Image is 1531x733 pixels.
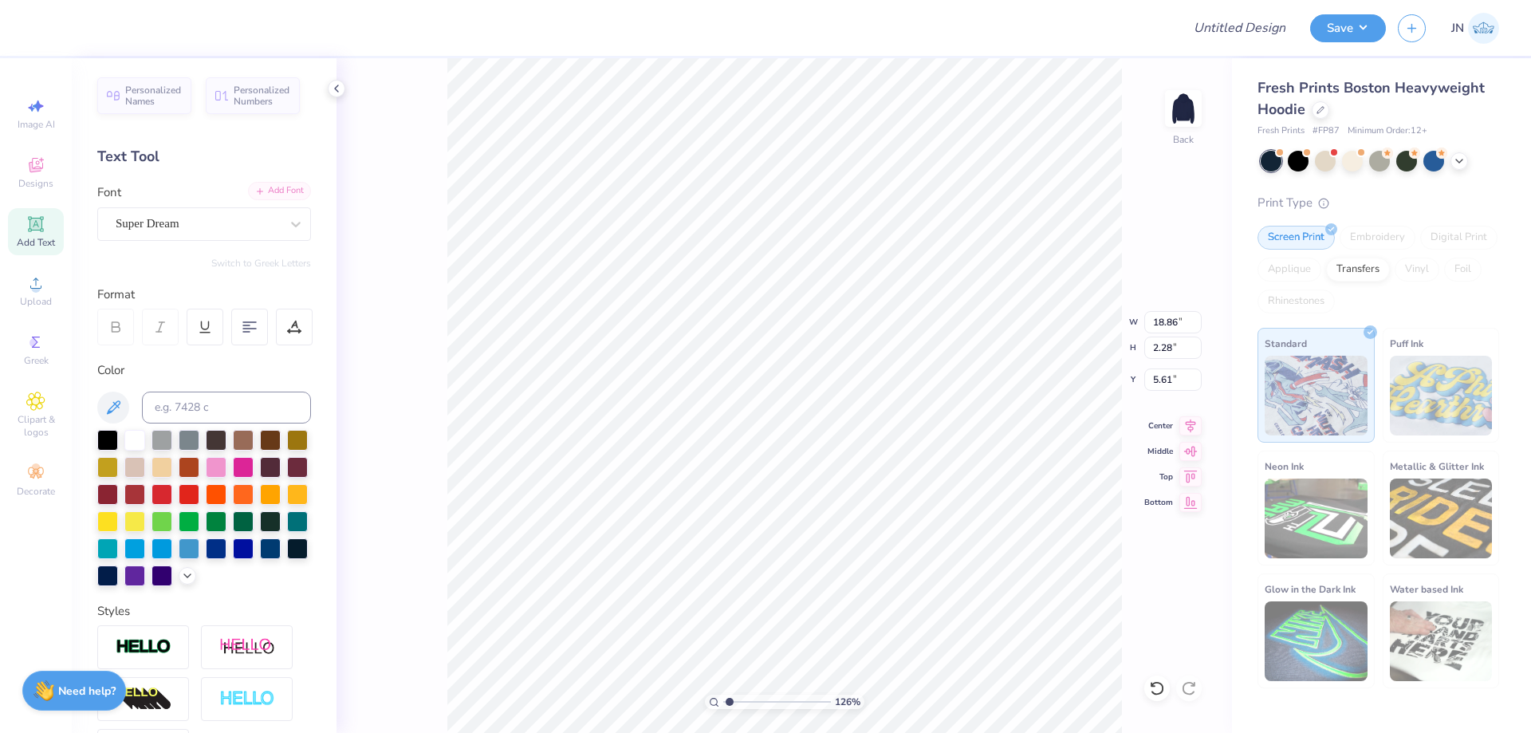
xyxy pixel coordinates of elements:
[58,684,116,699] strong: Need help?
[1313,124,1340,138] span: # FP87
[125,85,182,107] span: Personalized Names
[1265,479,1368,558] img: Neon Ink
[116,687,171,712] img: 3d Illusion
[1390,581,1463,597] span: Water based Ink
[116,638,171,656] img: Stroke
[1265,335,1307,352] span: Standard
[1326,258,1390,282] div: Transfers
[1144,497,1173,508] span: Bottom
[1348,124,1427,138] span: Minimum Order: 12 +
[97,361,311,380] div: Color
[1420,226,1498,250] div: Digital Print
[97,602,311,621] div: Styles
[248,182,311,200] div: Add Font
[1390,356,1493,435] img: Puff Ink
[24,354,49,367] span: Greek
[1144,420,1173,432] span: Center
[20,295,52,308] span: Upload
[1451,19,1464,37] span: JN
[1265,581,1356,597] span: Glow in the Dark Ink
[1265,458,1304,475] span: Neon Ink
[1144,446,1173,457] span: Middle
[234,85,290,107] span: Personalized Numbers
[1265,356,1368,435] img: Standard
[1390,479,1493,558] img: Metallic & Glitter Ink
[219,637,275,657] img: Shadow
[1395,258,1439,282] div: Vinyl
[1390,601,1493,681] img: Water based Ink
[1257,78,1485,119] span: Fresh Prints Boston Heavyweight Hoodie
[1257,194,1499,212] div: Print Type
[1390,458,1484,475] span: Metallic & Glitter Ink
[219,690,275,708] img: Negative Space
[142,392,311,424] input: e.g. 7428 c
[1444,258,1482,282] div: Foil
[1257,258,1321,282] div: Applique
[17,236,55,249] span: Add Text
[97,146,311,167] div: Text Tool
[1257,226,1335,250] div: Screen Print
[18,118,55,131] span: Image AI
[8,413,64,439] span: Clipart & logos
[1257,124,1305,138] span: Fresh Prints
[1144,471,1173,483] span: Top
[211,257,311,270] button: Switch to Greek Letters
[1468,13,1499,44] img: Jacky Noya
[1181,12,1298,44] input: Untitled Design
[1257,290,1335,313] div: Rhinestones
[1390,335,1423,352] span: Puff Ink
[18,177,53,190] span: Designs
[1265,601,1368,681] img: Glow in the Dark Ink
[97,286,313,304] div: Format
[1340,226,1415,250] div: Embroidery
[1167,93,1199,124] img: Back
[1310,14,1386,42] button: Save
[1451,13,1499,44] a: JN
[835,695,860,709] span: 126 %
[17,485,55,498] span: Decorate
[97,183,121,202] label: Font
[1173,132,1194,147] div: Back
